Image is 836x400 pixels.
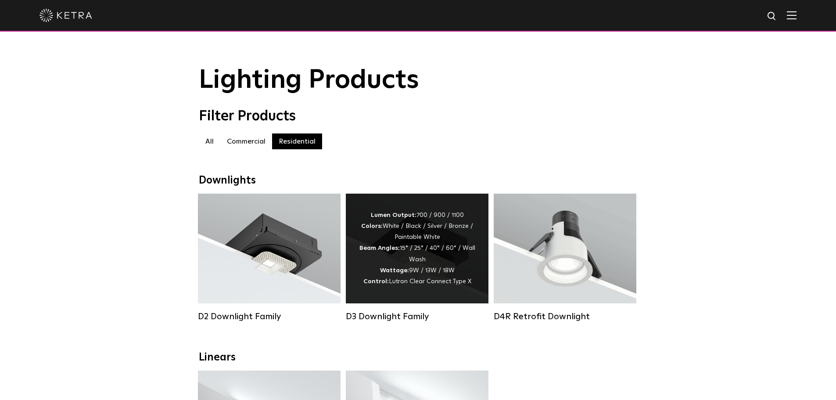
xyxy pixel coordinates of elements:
[359,210,475,287] div: 700 / 900 / 1100 White / Black / Silver / Bronze / Paintable White 15° / 25° / 40° / 60° / Wall W...
[198,194,341,322] a: D2 Downlight Family Lumen Output:1200Colors:White / Black / Gloss Black / Silver / Bronze / Silve...
[767,11,778,22] img: search icon
[198,311,341,322] div: D2 Downlight Family
[199,108,638,125] div: Filter Products
[39,9,92,22] img: ketra-logo-2019-white
[359,245,400,251] strong: Beam Angles:
[361,223,383,229] strong: Colors:
[787,11,797,19] img: Hamburger%20Nav.svg
[199,67,419,94] span: Lighting Products
[199,351,638,364] div: Linears
[494,311,636,322] div: D4R Retrofit Downlight
[220,133,272,149] label: Commercial
[389,278,471,285] span: Lutron Clear Connect Type X
[272,133,322,149] label: Residential
[346,311,488,322] div: D3 Downlight Family
[494,194,636,322] a: D4R Retrofit Downlight Lumen Output:800Colors:White / BlackBeam Angles:15° / 25° / 40° / 60°Watta...
[346,194,488,322] a: D3 Downlight Family Lumen Output:700 / 900 / 1100Colors:White / Black / Silver / Bronze / Paintab...
[199,174,638,187] div: Downlights
[199,133,220,149] label: All
[371,212,416,218] strong: Lumen Output:
[380,267,409,274] strong: Wattage:
[363,278,389,285] strong: Control:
